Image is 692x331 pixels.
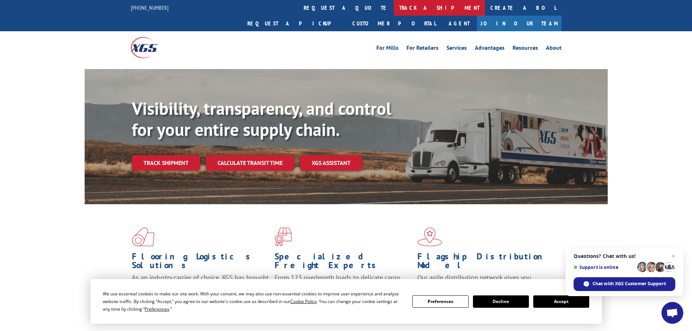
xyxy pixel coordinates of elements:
button: Accept [533,295,589,308]
img: xgs-icon-focused-on-flooring-red [275,227,292,246]
span: Our agile distribution network gives you nationwide inventory management on demand. [417,273,551,290]
a: For Mills [376,45,398,53]
h1: Flagship Distribution Model [417,252,555,273]
button: Preferences [412,295,468,308]
span: Support is online [574,265,635,270]
a: Resources [513,45,538,53]
a: Agent [441,16,477,31]
span: Chat with XGS Customer Support [574,277,675,291]
div: We use essential cookies to make our site work. With your consent, we may also use non-essential ... [103,290,404,313]
p: From 123 overlength loads to delicate cargo, our experienced staff knows the best way to move you... [275,273,412,306]
span: Preferences [145,306,169,312]
h1: Flooring Logistics Solutions [132,252,269,273]
a: XGS ASSISTANT [300,155,362,171]
span: Cookie Policy [290,298,317,304]
img: xgs-icon-total-supply-chain-intelligence-red [132,227,154,246]
b: Visibility, transparency, and control for your entire supply chain. [132,97,391,141]
img: xgs-icon-flagship-distribution-model-red [417,227,442,246]
div: Cookie Consent Prompt [90,279,602,324]
button: Decline [473,295,529,308]
span: Chat with XGS Customer Support [592,280,666,287]
a: For Retailers [406,45,438,53]
a: Join Our Team [477,16,562,31]
a: Advantages [475,45,505,53]
a: About [546,45,562,53]
a: Track shipment [132,155,200,170]
a: Services [446,45,467,53]
span: Questions? Chat with us! [574,253,675,259]
a: Open chat [661,302,683,324]
a: Customer Portal [347,16,441,31]
a: Calculate transit time [206,155,294,171]
a: Request a pickup [242,16,347,31]
h1: Specialized Freight Experts [275,252,412,273]
a: [PHONE_NUMBER] [131,4,169,11]
span: As an industry carrier of choice, XGS has brought innovation and dedication to flooring logistics... [132,273,269,299]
